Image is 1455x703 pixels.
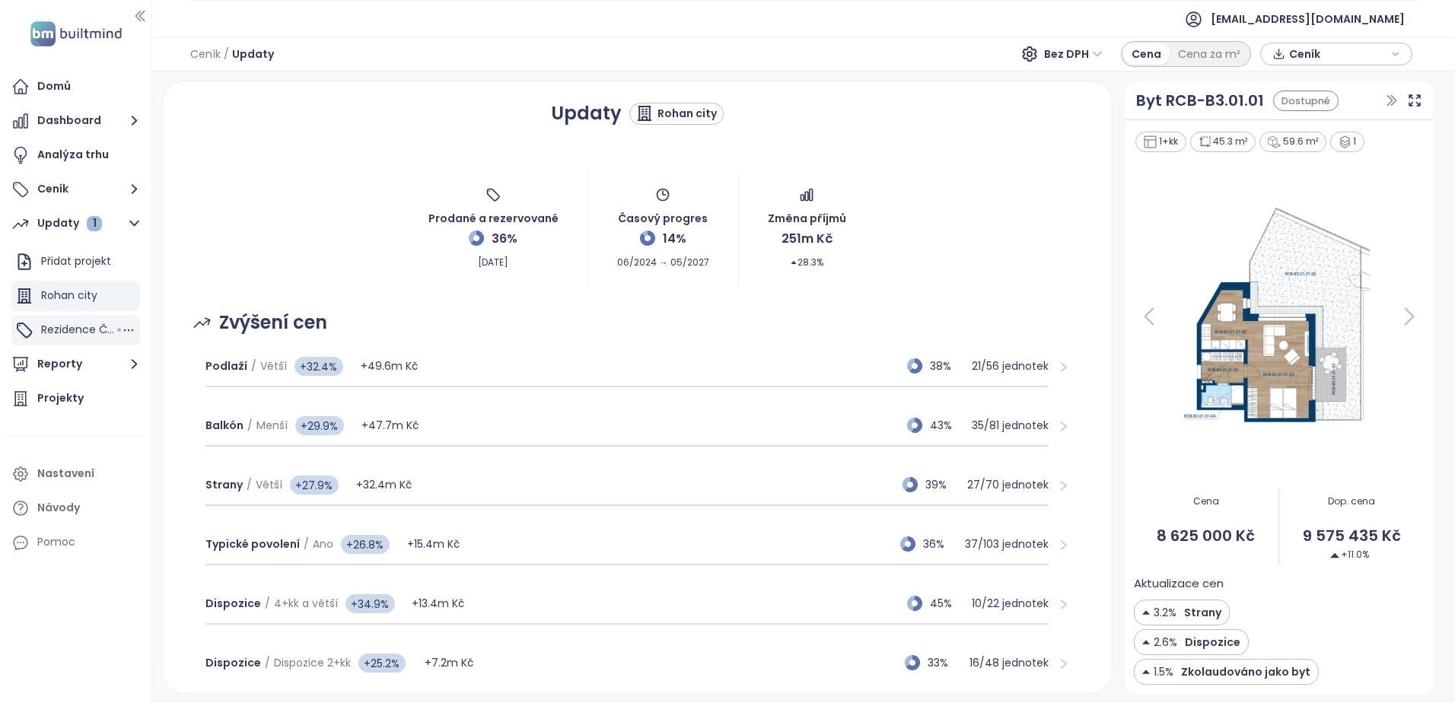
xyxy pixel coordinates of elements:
[967,476,1049,493] p: 27 / 70 jednotek
[1142,663,1150,680] img: Decrease
[1058,658,1069,670] span: right
[617,248,709,270] span: 06/2024 → 05/2027
[1211,1,1405,37] span: [EMAIL_ADDRESS][DOMAIN_NAME]
[290,476,339,495] span: +27.9%
[41,288,97,303] span: Rohan city
[37,145,109,164] div: Analýza trhu
[37,464,94,483] div: Nastavení
[356,477,412,492] span: +32.4m Kč
[1330,548,1369,562] span: +11.0%
[37,498,80,517] div: Návody
[8,349,144,380] button: Reporty
[1123,43,1170,65] div: Cena
[1154,663,1173,680] span: 1.5%
[260,358,287,374] span: Větší
[11,281,140,311] div: Rohan city
[1058,421,1069,432] span: right
[8,140,144,170] a: Analýza trhu
[11,315,140,345] div: Rezidence Čakovice B
[37,389,84,408] div: Projekty
[1164,202,1394,431] img: Floor plan
[972,595,1049,612] p: 10 / 22 jednotek
[412,596,464,611] span: +13.4m Kč
[1190,132,1256,152] div: 45.3 m²
[492,229,517,248] span: 36%
[8,527,144,558] div: Pomoc
[790,259,798,266] span: caret-up
[1180,604,1221,621] span: Strany
[930,417,963,434] span: 43%
[361,358,418,374] span: +49.6m Kč
[928,654,961,671] span: 33%
[256,418,288,433] span: Menší
[1330,132,1365,152] div: 1
[11,247,140,277] div: Přidat projekt
[972,358,1049,374] p: 21 / 56 jednotek
[618,202,708,227] span: Časový progres
[8,383,144,414] a: Projekty
[41,252,111,271] div: Přidat projekt
[1154,634,1177,651] span: 2.6%
[224,40,229,68] span: /
[1134,524,1278,548] span: 8 625 000 Kč
[768,202,846,227] span: Změna příjmů
[205,358,247,374] span: Podlaží
[790,248,823,270] span: 28.3%
[247,418,253,433] span: /
[295,357,343,376] span: +32.4%
[1142,634,1150,651] img: Decrease
[782,229,833,248] span: 251m Kč
[1058,599,1069,610] span: right
[1170,43,1249,65] div: Cena za m²
[8,208,144,239] button: Updaty 1
[304,536,309,552] span: /
[1142,604,1150,621] img: Decrease
[205,596,261,611] span: Dispozice
[925,476,959,493] span: 39%
[251,358,256,374] span: /
[663,229,686,248] span: 14%
[930,595,963,612] span: 45%
[361,418,419,433] span: +47.7m Kč
[1279,524,1424,548] span: 9 575 435 Kč
[1289,43,1387,65] span: Ceník
[265,655,270,670] span: /
[8,106,144,136] button: Dashboard
[972,417,1049,434] p: 35 / 81 jednotek
[8,72,144,102] a: Domů
[37,77,71,96] div: Domů
[1058,539,1069,551] span: right
[965,536,1049,552] p: 37 / 103 jednotek
[1259,132,1326,152] div: 59.6 m²
[37,533,75,552] div: Pomoc
[358,654,406,673] span: +25.2%
[26,18,126,49] img: logo
[1058,480,1069,491] span: right
[247,477,252,492] span: /
[1330,551,1339,560] img: Decrease
[87,216,102,231] div: 1
[274,596,338,611] span: 4+kk a větší
[205,655,261,670] span: Dispozice
[1058,361,1069,373] span: right
[1136,89,1264,113] div: Byt RCB-B3.01.01
[8,459,144,489] a: Nastavení
[1044,43,1103,65] span: Bez DPH
[219,308,327,337] span: Zvýšení cen
[1134,495,1278,509] span: Cena
[1177,663,1310,680] span: Zkolaudováno jako byt
[41,322,158,337] span: Rezidence Čakovice B
[265,596,270,611] span: /
[8,174,144,205] button: Ceník
[1269,43,1404,65] div: button
[1154,604,1176,621] span: 3.2%
[969,654,1049,671] p: 16 / 48 jednotek
[425,655,473,670] span: +7.2m Kč
[1181,634,1240,651] span: Dispozice
[256,477,282,492] span: Větší
[1135,132,1186,152] div: 1+kk
[657,106,717,122] div: Rohan city
[1273,91,1339,111] div: Dostupné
